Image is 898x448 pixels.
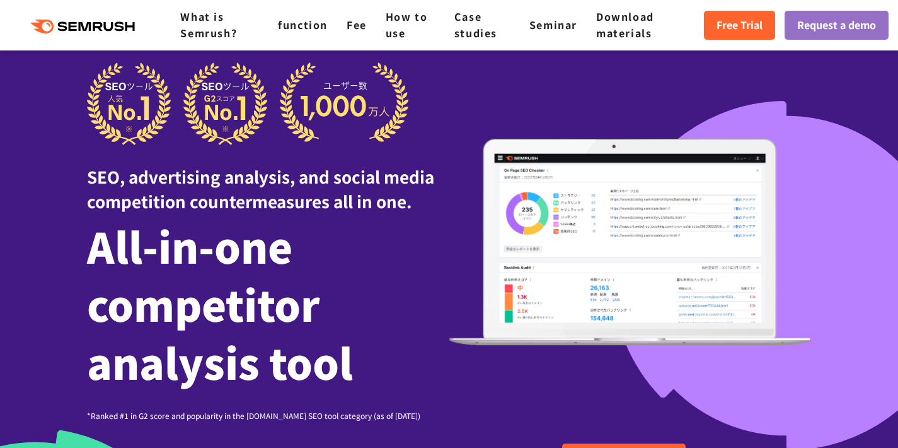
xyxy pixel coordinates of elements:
[87,273,353,392] font: competitor analysis tool
[704,11,775,40] a: Free Trial
[87,410,420,421] font: *Ranked #1 in G2 score and popularity in the [DOMAIN_NAME] SEO tool category (as of [DATE])
[386,9,428,40] a: How to use
[87,165,434,213] font: SEO, advertising analysis, and social media competition countermeasures all in one.
[717,17,763,32] font: Free Trial
[87,215,292,276] font: All-in-one
[596,9,654,40] a: Download materials
[785,11,889,40] a: Request a demo
[180,9,237,40] a: What is Semrush?
[278,17,328,32] a: function
[454,9,497,40] a: Case studies
[347,17,367,32] a: Fee
[797,17,876,32] font: Request a demo
[529,17,577,32] a: Seminar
